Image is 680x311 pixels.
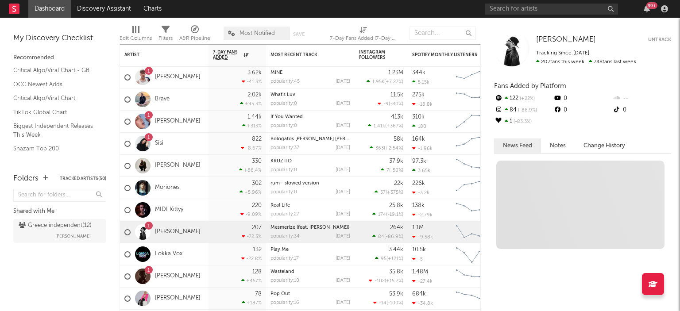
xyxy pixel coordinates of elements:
[240,101,262,107] div: +95.3 %
[553,104,612,116] div: 0
[412,247,426,253] div: 10.5k
[372,211,403,217] div: ( )
[270,92,295,97] a: What's Luv
[252,203,262,208] div: 220
[494,116,553,127] div: 1
[412,158,426,164] div: 97.3k
[494,138,541,153] button: News Feed
[412,256,423,262] div: -5
[270,123,297,128] div: popularity: 0
[270,292,290,296] a: Pop Out
[452,265,492,288] svg: Chart title
[270,168,297,173] div: popularity: 0
[336,146,350,150] div: [DATE]
[155,96,170,103] a: Brave
[412,52,479,58] div: Spotify Monthly Listeners
[646,2,657,9] div: 99 +
[412,212,433,218] div: -2.79k
[389,158,403,164] div: 37.9k
[270,159,350,164] div: KRUZITO
[270,190,297,195] div: popularity: 0
[270,225,350,230] div: Mesmerize (feat. Kaoki Santana)
[380,190,386,195] span: 57
[389,247,403,253] div: 3.44k
[13,206,106,217] div: Shared with Me
[13,53,106,63] div: Recommended
[270,278,299,283] div: popularity: 10
[270,292,350,296] div: Pop Out
[412,269,428,275] div: 1.48M
[412,203,425,208] div: 138k
[239,167,262,173] div: +86.4 %
[452,66,492,88] svg: Chart title
[381,167,403,173] div: ( )
[155,206,183,214] a: MIDI Kittyy
[387,212,402,217] span: -19.1 %
[485,4,618,15] input: Search for artists
[336,190,350,195] div: [DATE]
[270,52,337,58] div: Most Recent Track
[155,295,201,302] a: [PERSON_NAME]
[390,102,402,107] span: -80 %
[270,181,319,186] a: rum - slowed version
[270,137,374,142] a: Bólogatós [PERSON_NAME] [PERSON_NAME]
[394,180,403,186] div: 22k
[60,177,106,181] button: Tracked Artists(50)
[379,301,386,306] span: -14
[270,256,299,261] div: popularity: 17
[336,300,350,305] div: [DATE]
[13,108,97,117] a: TikTok Global Chart
[390,168,402,173] span: -50 %
[155,73,201,81] a: [PERSON_NAME]
[390,92,403,98] div: 11.5k
[155,228,201,236] a: [PERSON_NAME]
[270,70,350,75] div: MINE
[241,256,262,261] div: -22.8 %
[536,59,636,65] span: 748 fans last week
[386,168,389,173] span: 7
[412,291,426,297] div: 684k
[179,33,210,44] div: A&R Pipeline
[394,136,403,142] div: 58k
[383,102,389,107] span: -9
[644,5,650,12] button: 99+
[336,278,350,283] div: [DATE]
[13,121,97,139] a: Biggest Independent Releases This Week
[270,92,350,97] div: What's Luv
[389,291,403,297] div: 53.9k
[412,79,429,85] div: 5.15k
[412,123,426,129] div: 180
[375,146,384,151] span: 363
[270,234,300,239] div: popularity: 34
[270,146,299,150] div: popularity: 37
[386,234,402,239] span: -86.9 %
[378,101,403,107] div: ( )
[13,173,39,184] div: Folders
[372,234,403,239] div: ( )
[359,50,390,60] div: Instagram Followers
[336,101,350,106] div: [DATE]
[158,22,173,48] div: Filters
[648,35,671,44] button: Untrack
[452,288,492,310] svg: Chart title
[412,300,433,306] div: -34.8k
[252,269,262,275] div: 128
[242,123,262,129] div: +313 %
[386,279,402,284] span: +15.7 %
[240,31,275,36] span: Most Notified
[270,115,350,119] div: If You Wanted
[494,93,553,104] div: 122
[270,115,303,119] a: If You Wanted
[55,231,91,242] span: [PERSON_NAME]
[247,92,262,98] div: 2.02k
[412,101,433,107] div: -18.8k
[412,225,424,230] div: 1.1M
[252,225,262,230] div: 207
[412,190,429,196] div: -3.2k
[336,168,350,173] div: [DATE]
[247,114,262,120] div: 1.44k
[375,256,403,261] div: ( )
[388,70,403,76] div: 1.23M
[612,104,671,116] div: 0
[512,119,532,124] span: -83.3 %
